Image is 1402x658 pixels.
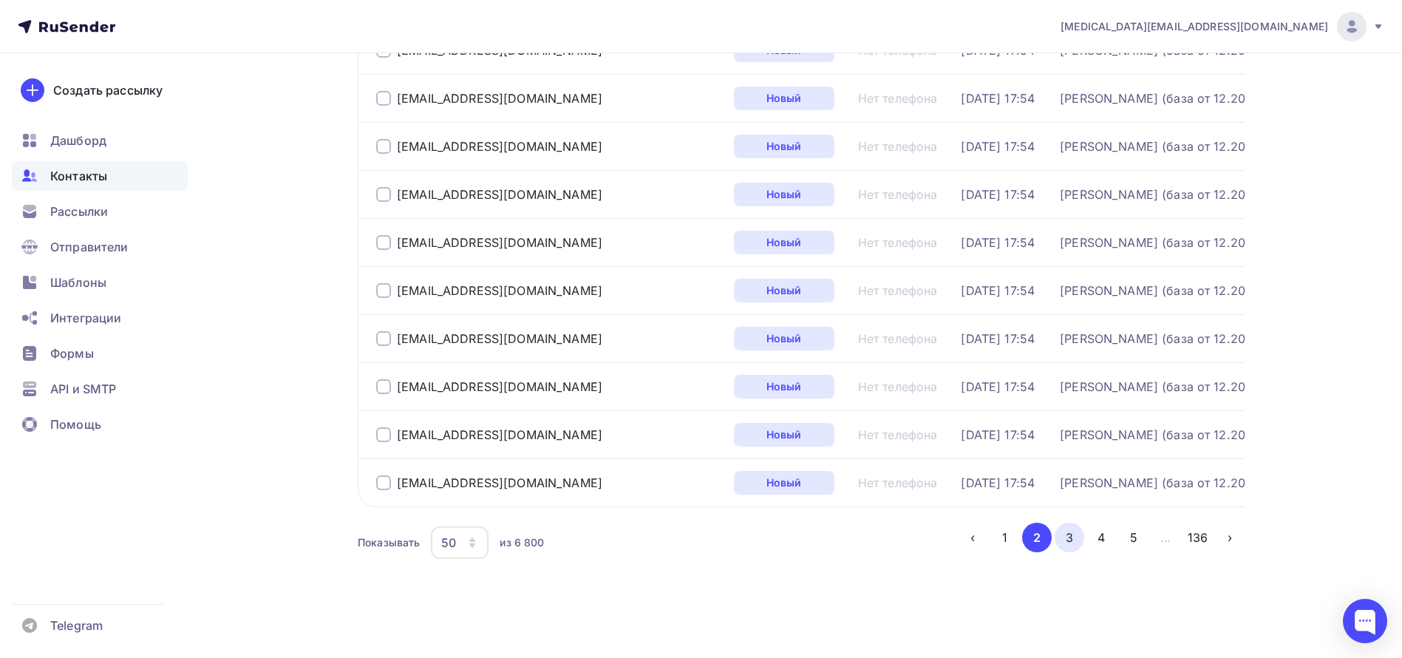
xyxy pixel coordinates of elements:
[858,235,938,250] a: Нет телефона
[858,427,938,442] a: Нет телефона
[858,475,938,490] a: Нет телефона
[50,617,103,634] span: Telegram
[397,187,602,202] a: [EMAIL_ADDRESS][DOMAIN_NAME]
[50,380,116,398] span: API и SMTP
[858,283,938,298] a: Нет телефона
[500,535,544,550] div: из 6 800
[958,523,987,552] button: Go to previous page
[397,331,602,346] a: [EMAIL_ADDRESS][DOMAIN_NAME]
[397,475,602,490] a: [EMAIL_ADDRESS][DOMAIN_NAME]
[1215,523,1245,552] button: Go to next page
[397,139,602,154] a: [EMAIL_ADDRESS][DOMAIN_NAME]
[958,523,1245,552] ul: Pagination
[1055,523,1084,552] button: Go to page 3
[961,235,1035,250] a: [DATE] 17:54
[734,279,834,302] a: Новый
[858,331,938,346] a: Нет телефона
[53,81,163,99] div: Создать рассылку
[50,238,129,256] span: Отправители
[12,197,188,226] a: Рассылки
[961,91,1035,106] a: [DATE] 17:54
[858,187,938,202] a: Нет телефона
[430,526,489,560] button: 50
[397,235,602,250] a: [EMAIL_ADDRESS][DOMAIN_NAME]
[734,327,834,350] a: Новый
[734,423,834,447] a: Новый
[397,379,602,394] a: [EMAIL_ADDRESS][DOMAIN_NAME]
[50,132,106,149] span: Дашборд
[1061,19,1328,34] span: [MEDICAL_DATA][EMAIL_ADDRESS][DOMAIN_NAME]
[12,339,188,368] a: Формы
[50,416,101,433] span: Помощь
[961,475,1035,490] a: [DATE] 17:54
[990,523,1020,552] button: Go to page 1
[12,232,188,262] a: Отправители
[50,345,94,362] span: Формы
[961,427,1035,442] a: [DATE] 17:54
[50,309,121,327] span: Интеграции
[1183,523,1213,552] button: Go to page 136
[734,471,834,495] a: Новый
[1061,12,1384,41] a: [MEDICAL_DATA][EMAIL_ADDRESS][DOMAIN_NAME]
[50,274,106,291] span: Шаблоны
[734,183,834,206] a: Новый
[961,283,1035,298] a: [DATE] 17:54
[734,375,834,398] a: Новый
[1022,523,1052,552] button: Go to page 2
[441,534,456,552] div: 50
[961,139,1035,154] a: [DATE] 17:54
[12,268,188,297] a: Шаблоны
[50,203,108,220] span: Рассылки
[358,535,420,550] div: Показывать
[734,87,834,110] a: Новый
[12,161,188,191] a: Контакты
[961,331,1035,346] a: [DATE] 17:54
[858,139,938,154] a: Нет телефона
[734,135,834,158] a: Новый
[961,379,1035,394] a: [DATE] 17:54
[50,167,107,185] span: Контакты
[961,187,1035,202] a: [DATE] 17:54
[734,231,834,254] a: Новый
[397,91,602,106] a: [EMAIL_ADDRESS][DOMAIN_NAME]
[1086,523,1116,552] button: Go to page 4
[397,427,602,442] a: [EMAIL_ADDRESS][DOMAIN_NAME]
[858,379,938,394] a: Нет телефона
[397,283,602,298] a: [EMAIL_ADDRESS][DOMAIN_NAME]
[858,91,938,106] a: Нет телефона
